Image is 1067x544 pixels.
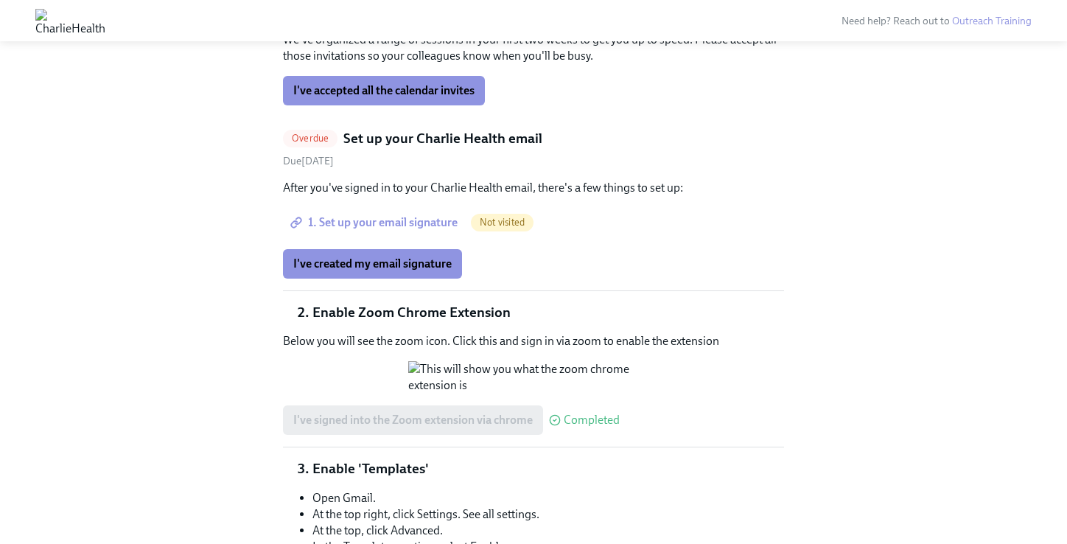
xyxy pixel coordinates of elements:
a: OverdueSet up your Charlie Health emailDue[DATE] [283,129,784,168]
li: Open Gmail. [312,490,784,506]
a: 1. Set up your email signature [283,208,468,237]
li: Enable Zoom Chrome Extension [312,303,784,322]
p: Below you will see the zoom icon. Click this and sign in via zoom to enable the extension [283,333,784,349]
span: I've created my email signature [293,257,452,271]
button: I've accepted all the calendar invites [283,76,485,105]
a: Outreach Training [952,15,1032,27]
span: Not visited [471,217,533,228]
span: 1. Set up your email signature [293,215,458,230]
span: Completed [564,414,620,426]
button: Zoom image [408,361,659,394]
span: Tuesday, August 19th 2025, 10:00 am [283,155,334,167]
img: CharlieHealth [35,9,105,32]
li: At the top, click Advanced. [312,523,784,539]
li: Enable 'Templates' [312,459,784,478]
span: Need help? Reach out to [842,15,1032,27]
h5: Set up your Charlie Health email [343,129,542,148]
p: We've organized a range of sessions in your first two weeks to get you up to speed. Please accept... [283,32,784,64]
span: Overdue [283,133,337,144]
li: At the top right, click Settings. See all settings. [312,506,784,523]
p: After you've signed in to your Charlie Health email, there's a few things to set up: [283,180,784,196]
button: I've created my email signature [283,249,462,279]
span: I've accepted all the calendar invites [293,83,475,98]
